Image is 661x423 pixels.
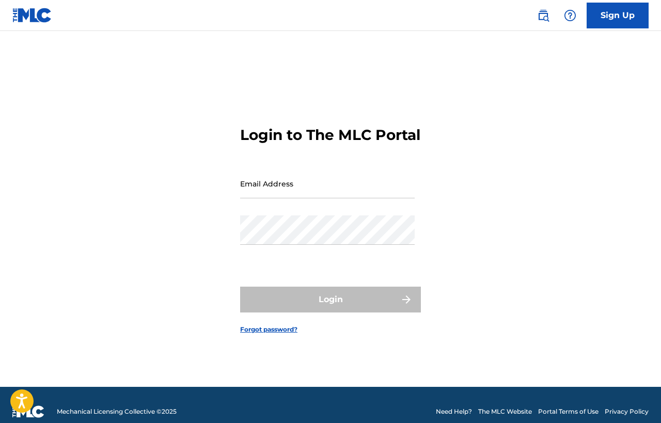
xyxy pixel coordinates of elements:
[240,325,297,334] a: Forgot password?
[240,126,420,144] h3: Login to The MLC Portal
[605,407,649,416] a: Privacy Policy
[533,5,554,26] a: Public Search
[436,407,472,416] a: Need Help?
[12,8,52,23] img: MLC Logo
[560,5,580,26] div: Help
[478,407,532,416] a: The MLC Website
[609,373,661,423] iframe: Chat Widget
[538,407,599,416] a: Portal Terms of Use
[12,405,44,418] img: logo
[537,9,549,22] img: search
[57,407,177,416] span: Mechanical Licensing Collective © 2025
[564,9,576,22] img: help
[587,3,649,28] a: Sign Up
